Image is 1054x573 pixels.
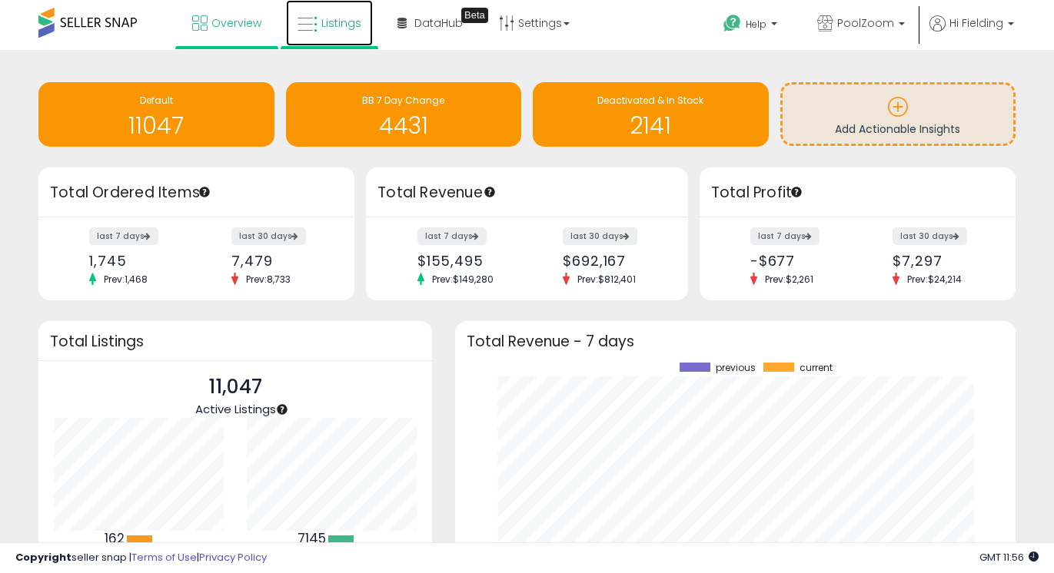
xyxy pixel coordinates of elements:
b: 162 [105,529,125,548]
i: Get Help [723,14,742,33]
a: Deactivated & In Stock 2141 [533,82,769,147]
span: DataHub [414,15,463,31]
a: Default 11047 [38,82,274,147]
b: 7145 [298,529,326,548]
div: seller snap | | [15,551,267,565]
h3: Total Ordered Items [50,182,343,204]
span: Overview [211,15,261,31]
label: last 30 days [563,227,637,245]
div: Tooltip anchor [275,402,289,416]
a: BB 7 Day Change 4431 [286,82,522,147]
div: Tooltip anchor [461,8,488,23]
h1: 11047 [46,113,267,138]
span: Hi Fielding [949,15,1003,31]
div: Tooltip anchor [483,185,497,199]
span: Prev: $2,261 [757,273,821,286]
label: last 7 days [417,227,487,245]
div: Tooltip anchor [790,185,803,199]
span: Active Listings [195,401,276,417]
a: Terms of Use [131,550,197,565]
strong: Copyright [15,550,71,565]
label: last 30 days [893,227,967,245]
span: Prev: $149,280 [424,273,501,286]
h3: Total Listings [50,336,421,347]
a: Privacy Policy [199,550,267,565]
div: $155,495 [417,253,516,269]
div: 1,745 [89,253,185,269]
a: Hi Fielding [929,15,1014,50]
span: Default [140,94,173,107]
span: Prev: 1,468 [96,273,155,286]
p: 11,047 [195,373,276,402]
span: Help [746,18,766,31]
span: Prev: 8,733 [238,273,298,286]
span: Prev: $812,401 [570,273,643,286]
span: PoolZoom [837,15,894,31]
span: Listings [321,15,361,31]
span: 2025-10-9 11:56 GMT [979,550,1039,565]
label: last 7 days [89,227,158,245]
h1: 4431 [294,113,514,138]
label: last 30 days [231,227,306,245]
h3: Total Revenue - 7 days [467,336,1004,347]
a: Add Actionable Insights [783,84,1014,144]
span: Prev: $24,214 [899,273,969,286]
span: Deactivated & In Stock [597,94,703,107]
span: Add Actionable Insights [835,121,960,137]
div: $692,167 [563,253,661,269]
div: 7,479 [231,253,328,269]
h1: 2141 [540,113,761,138]
div: $7,297 [893,253,989,269]
h3: Total Revenue [377,182,677,204]
label: last 7 days [750,227,820,245]
span: BB 7 Day Change [362,94,444,107]
div: -$677 [750,253,846,269]
div: Tooltip anchor [198,185,211,199]
span: current [800,363,833,373]
h3: Total Profit [711,182,1004,204]
span: previous [716,363,756,373]
a: Help [711,2,793,50]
